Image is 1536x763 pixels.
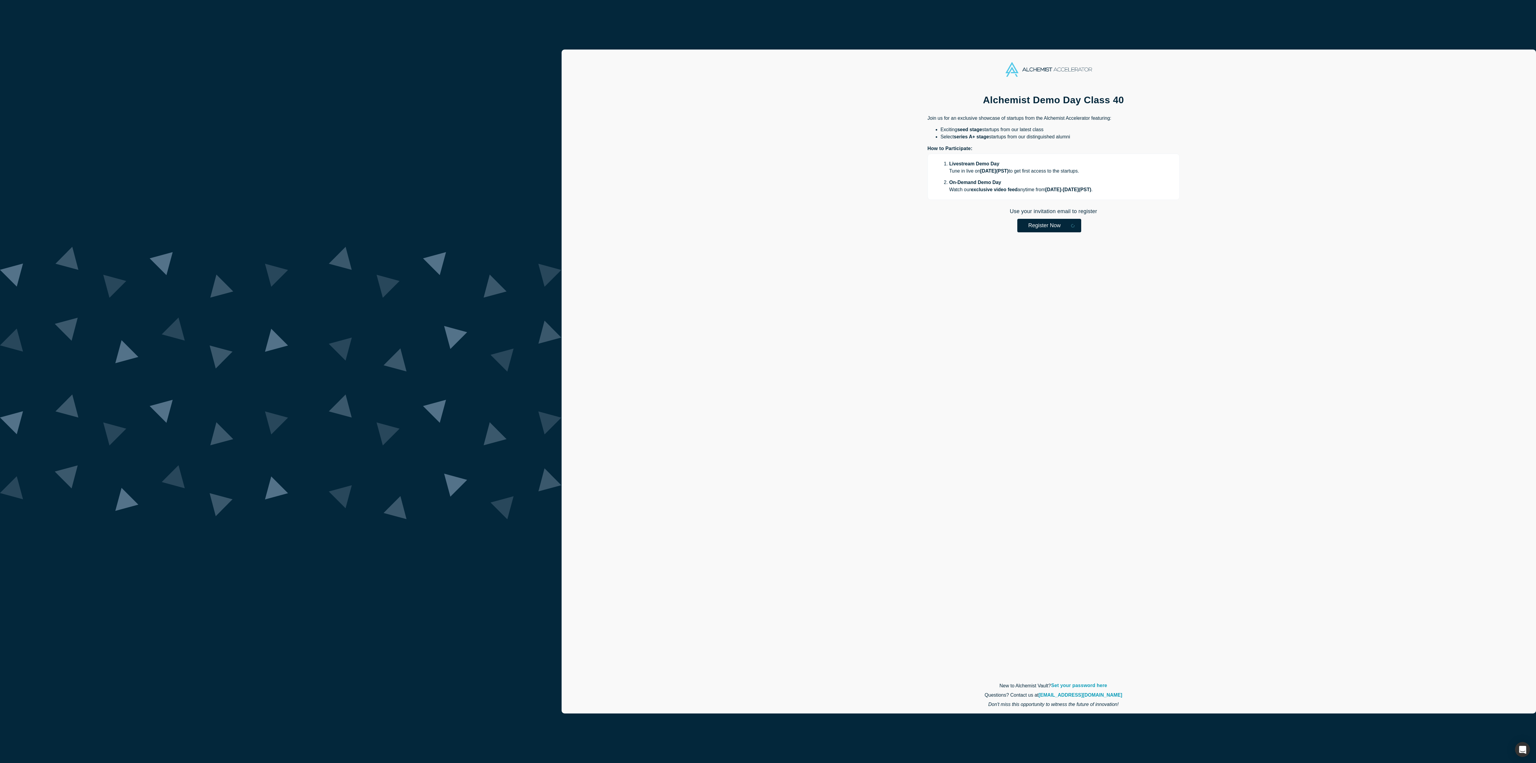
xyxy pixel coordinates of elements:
[949,161,999,166] strong: Livestream Demo Day
[957,127,982,132] strong: seed stage
[940,126,1180,133] li: Exciting startups from our latest class
[928,692,1180,699] p: Questions? Contact us at
[949,167,1162,175] p: Tune in live on to get first access to the startups.
[1045,187,1091,192] strong: [DATE] - [DATE] ( PST )
[940,133,1180,140] li: Select startups from our distinguished alumni
[928,115,1180,200] div: Join us for an exclusive showcase of startups from the Alchemist Accelerator featuring:
[928,682,1180,689] p: New to Alchemist Vault?
[1006,62,1092,77] img: Alchemist Accelerator Logo
[1017,219,1081,232] button: Register Now
[980,168,1009,173] strong: [DATE] ( PST )
[928,208,1180,215] h2: Use your invitation email to register
[928,94,1180,106] h1: Alchemist Demo Day Class 40
[971,187,1018,192] strong: exclusive video feed
[949,186,1162,193] p: Watch our anytime from .
[1039,692,1122,698] a: [EMAIL_ADDRESS][DOMAIN_NAME]
[988,702,1118,707] em: Don't miss this opportunity to witness the future of innovation!
[954,134,989,139] strong: series A+ stage
[928,146,973,151] strong: How to Participate:
[949,180,1001,185] strong: On-Demand Demo Day
[1051,682,1108,689] a: Set your password here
